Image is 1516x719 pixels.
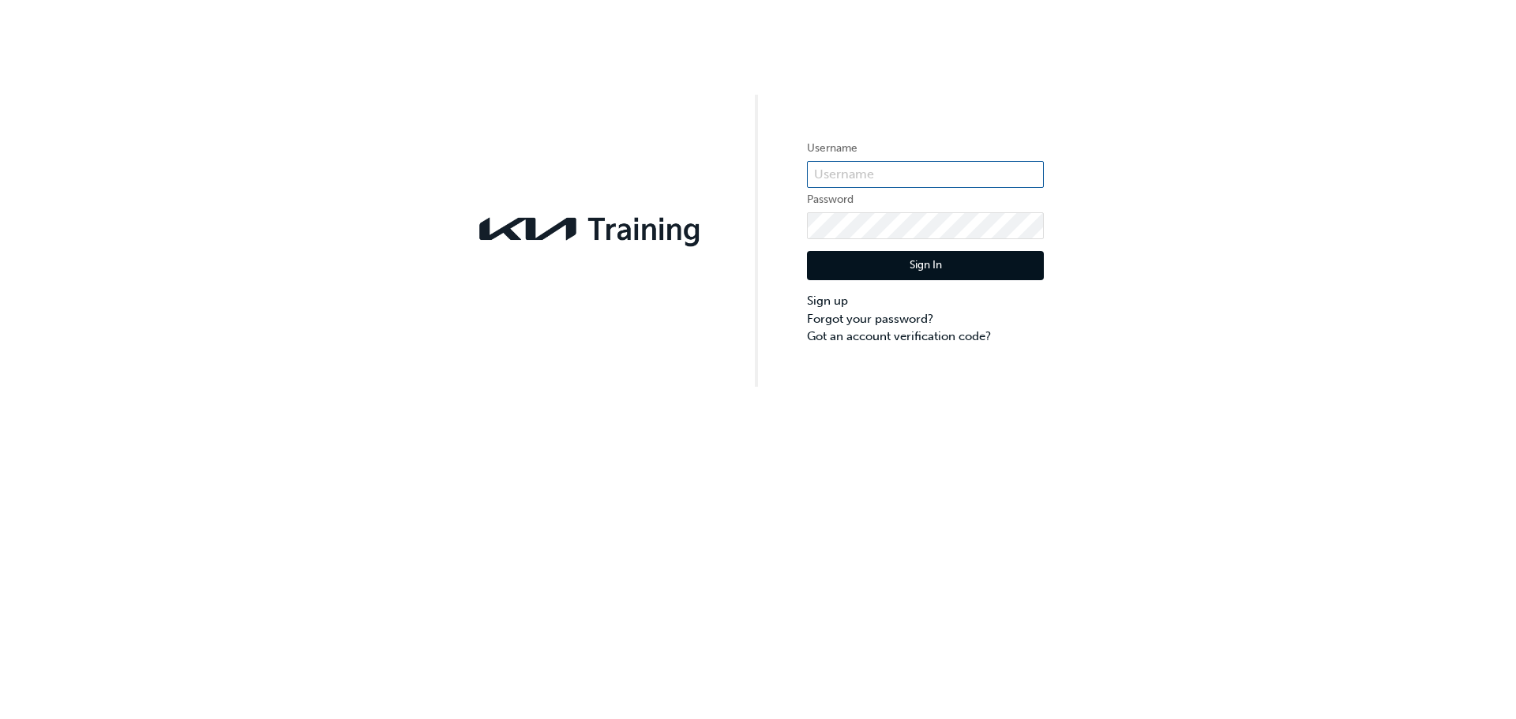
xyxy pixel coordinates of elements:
label: Password [807,190,1044,209]
a: Forgot your password? [807,310,1044,328]
button: Sign In [807,251,1044,281]
a: Got an account verification code? [807,328,1044,346]
label: Username [807,139,1044,158]
input: Username [807,161,1044,188]
a: Sign up [807,292,1044,310]
img: kia-training [472,208,709,250]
